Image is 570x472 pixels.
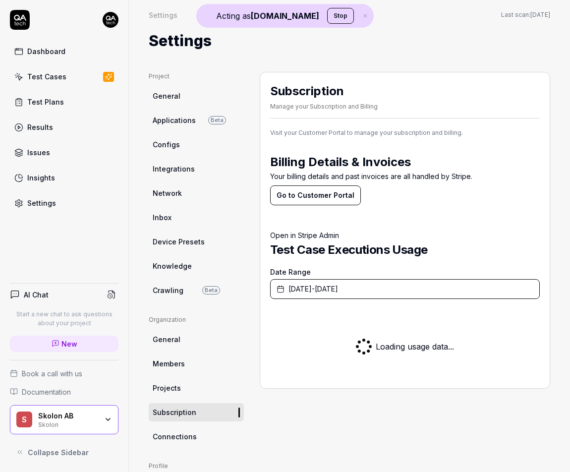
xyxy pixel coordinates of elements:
[270,82,378,100] h2: Subscription
[149,87,244,105] a: General
[27,46,65,57] div: Dashboard
[270,279,540,299] button: [DATE]-[DATE]
[10,168,118,187] a: Insights
[38,412,98,420] div: Skolon AB
[270,102,378,111] div: Manage your Subscription and Billing
[149,184,244,202] a: Network
[153,236,205,247] span: Device Presets
[28,447,89,458] span: Collapse Sidebar
[10,42,118,61] a: Dashboard
[149,281,244,299] a: CrawlingBeta
[22,387,71,397] span: Documentation
[149,111,244,129] a: ApplicationsBeta
[149,135,244,154] a: Configs
[10,336,118,352] a: New
[10,387,118,397] a: Documentation
[153,261,192,271] span: Knowledge
[24,290,49,300] h4: AI Chat
[149,160,244,178] a: Integrations
[10,92,118,112] a: Test Plans
[153,407,196,417] span: Subscription
[10,118,118,137] a: Results
[153,91,180,101] span: General
[10,143,118,162] a: Issues
[149,72,244,81] div: Project
[149,427,244,446] a: Connections
[27,198,56,208] div: Settings
[27,71,66,82] div: Test Cases
[27,97,64,107] div: Test Plans
[149,403,244,421] a: Subscription
[501,10,550,19] span: Last scan:
[27,147,50,158] div: Issues
[149,30,212,52] h1: Settings
[149,208,244,227] a: Inbox
[153,285,183,295] span: Crawling
[149,10,177,20] div: Settings
[149,379,244,397] a: Projects
[288,284,338,294] span: [DATE] - [DATE]
[270,241,540,259] h2: Test Case Executions Usage
[270,128,540,137] span: Visit your Customer Portal to manage your subscription and billing.
[10,67,118,86] a: Test Cases
[10,368,118,379] a: Book a call with us
[153,431,197,442] span: Connections
[149,330,244,349] a: General
[61,339,77,349] span: New
[10,193,118,213] a: Settings
[10,310,118,328] p: Start a new chat to ask questions about your project
[153,139,180,150] span: Configs
[153,164,195,174] span: Integrations
[270,185,361,205] button: Go to Customer Portal
[153,334,180,345] span: General
[270,267,540,277] label: Date Range
[149,354,244,373] a: Members
[327,8,354,24] button: Stop
[153,115,196,125] span: Applications
[270,153,540,171] h2: Billing Details & Invoices
[202,286,220,295] span: Beta
[270,231,339,239] a: Open in Stripe Admin
[501,10,550,19] button: Last scan:[DATE]
[103,12,118,28] img: 7ccf6c19-61ad-4a6c-8811-018b02a1b829.jpg
[149,462,244,471] div: Profile
[38,420,98,428] div: Skolon
[149,257,244,275] a: Knowledge
[153,358,185,369] span: Members
[22,368,82,379] span: Book a call with us
[153,383,181,393] span: Projects
[208,116,226,124] span: Beta
[16,412,32,427] span: S
[27,122,53,132] div: Results
[10,442,118,462] button: Collapse Sidebar
[149,315,244,324] div: Organization
[153,188,182,198] span: Network
[270,171,540,185] p: Your billing details and past invoices are all handled by Stripe.
[530,11,550,18] time: [DATE]
[27,173,55,183] div: Insights
[376,341,454,353] span: Loading usage data...
[149,233,244,251] a: Device Presets
[10,405,118,435] button: SSkolon ABSkolon
[153,212,171,223] span: Inbox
